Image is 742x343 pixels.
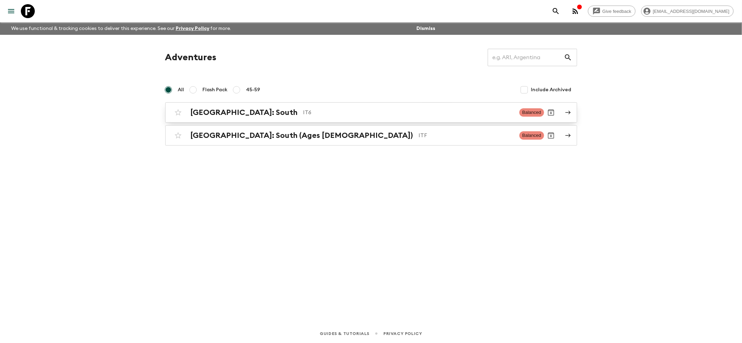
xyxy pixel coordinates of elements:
[519,131,544,140] span: Balanced
[246,86,261,93] span: 45-59
[419,131,514,140] p: ITF
[191,108,298,117] h2: [GEOGRAPHIC_DATA]: South
[165,50,217,64] h1: Adventures
[165,102,577,123] a: [GEOGRAPHIC_DATA]: SouthIT6BalancedArchive
[588,6,636,17] a: Give feedback
[178,86,184,93] span: All
[165,125,577,146] a: [GEOGRAPHIC_DATA]: South (Ages [DEMOGRAPHIC_DATA])ITFBalancedArchive
[176,26,209,31] a: Privacy Policy
[599,9,635,14] span: Give feedback
[303,108,514,117] p: IT6
[415,24,437,33] button: Dismiss
[544,106,558,119] button: Archive
[544,128,558,142] button: Archive
[519,108,544,117] span: Balanced
[641,6,734,17] div: [EMAIL_ADDRESS][DOMAIN_NAME]
[549,4,563,18] button: search adventures
[191,131,413,140] h2: [GEOGRAPHIC_DATA]: South (Ages [DEMOGRAPHIC_DATA])
[649,9,733,14] span: [EMAIL_ADDRESS][DOMAIN_NAME]
[4,4,18,18] button: menu
[383,330,422,337] a: Privacy Policy
[488,48,564,67] input: e.g. AR1, Argentina
[203,86,228,93] span: Flash Pack
[531,86,572,93] span: Include Archived
[320,330,369,337] a: Guides & Tutorials
[8,22,234,35] p: We use functional & tracking cookies to deliver this experience. See our for more.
